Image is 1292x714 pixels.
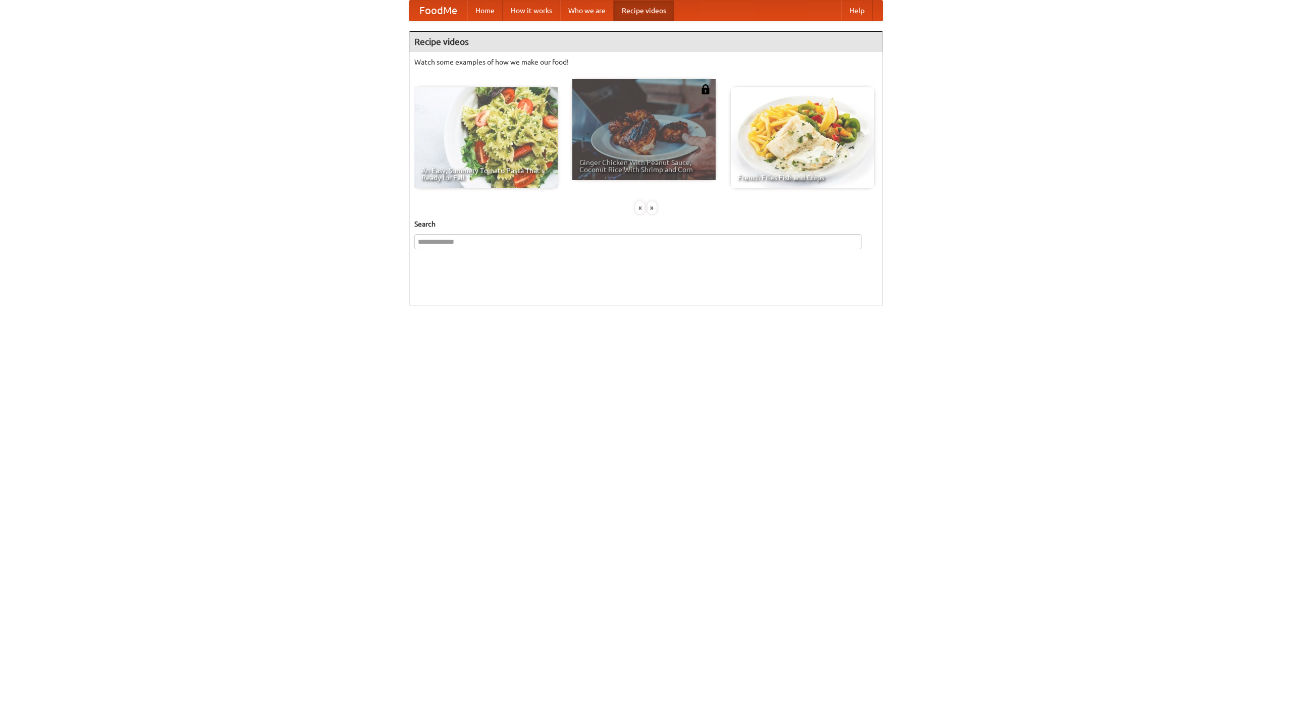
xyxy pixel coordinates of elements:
[841,1,873,21] a: Help
[560,1,614,21] a: Who we are
[414,87,558,188] a: An Easy, Summery Tomato Pasta That's Ready for Fall
[701,84,711,94] img: 483408.png
[648,201,657,214] div: »
[467,1,503,21] a: Home
[409,32,883,52] h4: Recipe videos
[409,1,467,21] a: FoodMe
[503,1,560,21] a: How it works
[731,87,874,188] a: French Fries Fish and Chips
[414,57,878,67] p: Watch some examples of how we make our food!
[635,201,644,214] div: «
[414,219,878,229] h5: Search
[421,167,551,181] span: An Easy, Summery Tomato Pasta That's Ready for Fall
[614,1,674,21] a: Recipe videos
[738,174,867,181] span: French Fries Fish and Chips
